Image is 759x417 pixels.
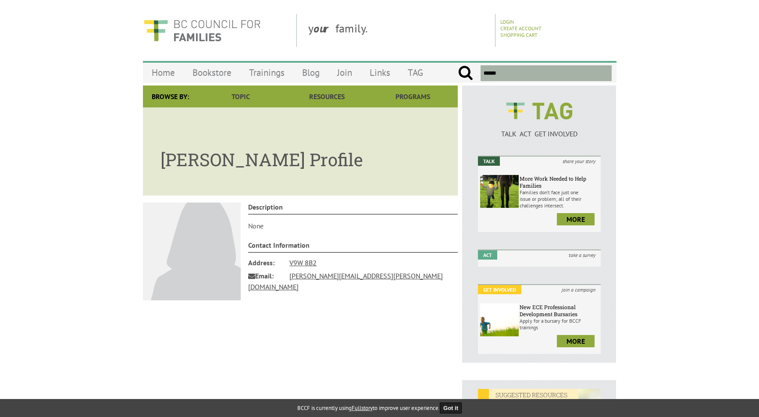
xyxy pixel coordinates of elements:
img: BCCF's TAG Logo [500,94,579,128]
i: share your story [557,157,601,166]
i: take a survey [563,250,601,260]
p: Apply for a bursary for BCCF trainings [520,317,599,331]
p: Families don’t face just one issue or problem; all of their challenges intersect. [520,189,599,209]
a: TAG [399,62,432,83]
em: Get Involved [478,285,521,294]
p: None [248,221,458,230]
img: BC Council for FAMILIES [143,14,261,47]
a: Home [143,62,184,83]
h4: Description [248,203,458,214]
a: Links [361,62,399,83]
h6: More Work Needed to Help Families [520,175,599,189]
a: Trainings [240,62,293,83]
a: Programs [370,86,456,107]
h4: Contact Information [248,241,458,253]
a: Join [328,62,361,83]
span: Email [248,269,283,282]
a: TALK ACT GET INVOLVED [478,121,601,138]
h6: New ECE Professional Development Bursaries [520,303,599,317]
input: Submit [458,65,473,81]
a: Blog [293,62,328,83]
div: y family. [301,14,495,47]
a: V9W 8B2 [289,258,317,267]
a: more [557,335,595,347]
a: more [557,213,595,225]
span: Address [248,256,283,269]
a: Resources [284,86,370,107]
em: SUGGESTED RESOURCES [478,389,578,401]
a: [PERSON_NAME][EMAIL_ADDRESS][PERSON_NAME][DOMAIN_NAME] [248,271,443,291]
a: Create Account [500,25,542,32]
button: Got it [440,403,462,413]
a: Login [500,18,514,25]
a: Topic [198,86,284,107]
img: Angela MacDonald [143,203,241,300]
em: Act [478,250,497,260]
em: Talk [478,157,500,166]
strong: our [314,21,335,36]
h1: [PERSON_NAME] Profile [160,139,440,171]
a: Bookstore [184,62,240,83]
i: join a campaign [556,285,601,294]
p: TALK ACT GET INVOLVED [478,129,601,138]
a: Fullstory [352,404,373,412]
a: Shopping Cart [500,32,538,38]
div: Browse By: [143,86,198,107]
